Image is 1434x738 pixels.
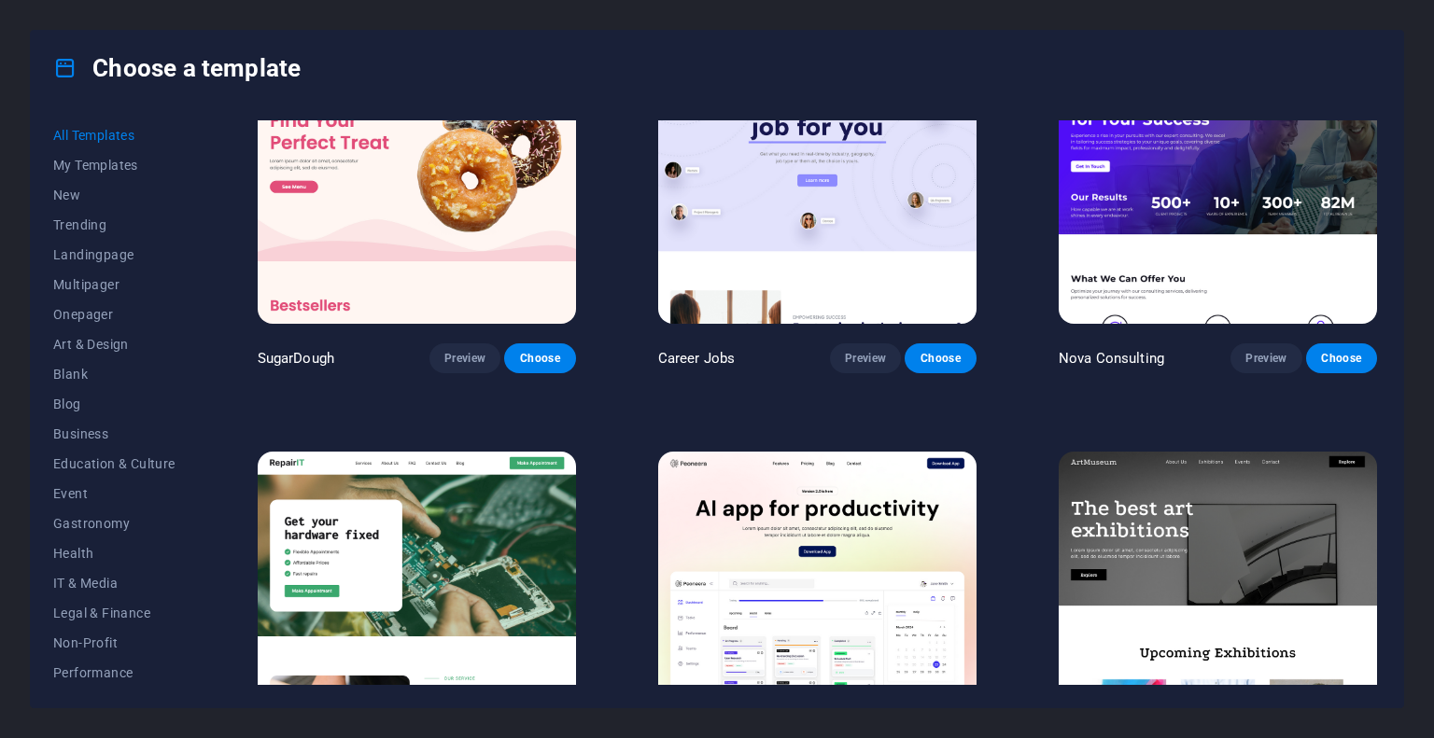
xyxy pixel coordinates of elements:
span: Education & Culture [53,456,176,471]
span: Art & Design [53,337,176,352]
span: Legal & Finance [53,606,176,620]
p: Career Jobs [658,349,736,368]
button: Trending [53,210,176,240]
span: IT & Media [53,576,176,591]
span: Event [53,486,176,501]
button: Choose [905,343,976,373]
button: Preview [1230,343,1301,373]
span: My Templates [53,158,176,173]
span: Multipager [53,277,176,292]
button: Art & Design [53,329,176,359]
span: Performance [53,665,176,680]
p: Nova Consulting [1059,349,1164,368]
span: Preview [845,351,886,366]
button: Preview [429,343,500,373]
button: New [53,180,176,210]
span: Health [53,546,176,561]
button: Event [53,479,176,508]
button: Multipager [53,270,176,299]
img: Career Jobs [658,31,977,324]
button: Gastronomy [53,508,176,538]
span: Landingpage [53,247,176,262]
button: Legal & Finance [53,598,176,628]
span: Gastronomy [53,516,176,531]
button: Business [53,419,176,449]
span: Blog [53,397,176,411]
span: New [53,188,176,202]
button: Choose [1306,343,1377,373]
span: Non-Profit [53,635,176,650]
span: Business [53,426,176,441]
button: My Templates [53,150,176,180]
span: All Templates [53,128,176,143]
span: Trending [53,217,176,232]
button: Preview [830,343,901,373]
p: SugarDough [258,349,334,368]
h4: Choose a template [53,53,301,83]
button: Choose [504,343,575,373]
button: Education & Culture [53,449,176,479]
button: Non-Profit [53,628,176,658]
span: Choose [1321,351,1362,366]
span: Onepager [53,307,176,322]
button: Performance [53,658,176,688]
img: SugarDough [258,31,576,324]
span: Choose [920,351,961,366]
button: Landingpage [53,240,176,270]
button: Blank [53,359,176,389]
button: Health [53,538,176,568]
button: Blog [53,389,176,419]
img: Nova Consulting [1059,31,1377,324]
span: Choose [519,351,560,366]
span: Preview [444,351,485,366]
button: IT & Media [53,568,176,598]
button: Onepager [53,299,176,329]
span: Blank [53,367,176,382]
span: Preview [1245,351,1286,366]
button: All Templates [53,120,176,150]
